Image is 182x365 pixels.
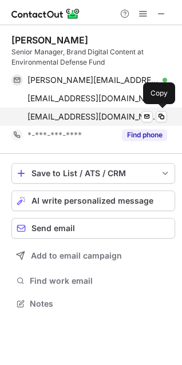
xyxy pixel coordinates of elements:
[30,276,171,286] span: Find work email
[27,112,159,122] span: [EMAIL_ADDRESS][DOMAIN_NAME]
[30,299,171,309] span: Notes
[11,7,80,21] img: ContactOut v5.3.10
[11,191,175,211] button: AI write personalized message
[31,196,153,205] span: AI write personalized message
[11,163,175,184] button: save-profile-one-click
[31,169,155,178] div: Save to List / ATS / CRM
[27,75,159,85] span: [PERSON_NAME][EMAIL_ADDRESS][PERSON_NAME][DOMAIN_NAME]
[11,273,175,289] button: Find work email
[11,296,175,312] button: Notes
[31,251,122,260] span: Add to email campaign
[31,224,75,233] span: Send email
[11,218,175,239] button: Send email
[122,129,167,141] button: Reveal Button
[11,34,88,46] div: [PERSON_NAME]
[11,47,175,68] div: Senior Manager, Brand Digital Content at Environmental Defense Fund
[27,93,159,104] span: [EMAIL_ADDRESS][DOMAIN_NAME]
[11,245,175,266] button: Add to email campaign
